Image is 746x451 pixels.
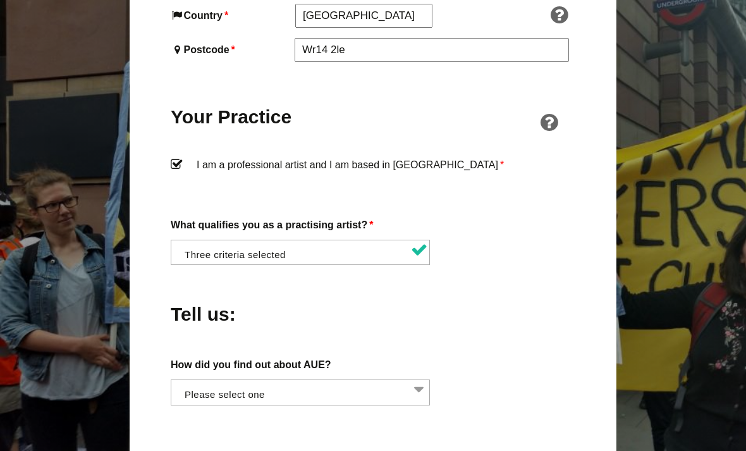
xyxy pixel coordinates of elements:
[171,156,575,194] label: I am a professional artist and I am based in [GEOGRAPHIC_DATA]
[171,216,575,233] label: What qualifies you as a practising artist?
[171,104,292,129] h2: Your Practice
[171,41,292,58] label: Postcode
[171,7,293,24] label: Country
[171,356,575,373] label: How did you find out about AUE?
[171,302,292,326] h2: Tell us:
